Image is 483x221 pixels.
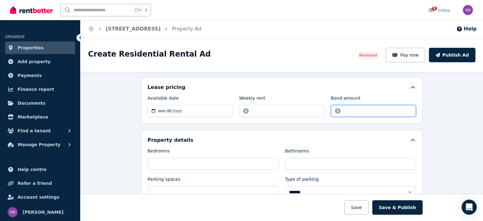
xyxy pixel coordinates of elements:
a: Documents [5,97,75,109]
span: Help centre [18,166,47,173]
a: Payments [5,69,75,82]
h5: Property details [147,136,193,144]
span: 9 [432,7,437,10]
nav: Breadcrumb [80,20,209,38]
span: ORGANISE [5,35,25,39]
label: Bond amount [331,95,360,104]
span: Removed [359,53,377,58]
label: Bathrooms [285,148,309,157]
button: Pay now [386,48,425,62]
span: Refer a friend [18,180,52,187]
button: Manage Property [5,138,75,151]
span: Ctrl [133,6,143,14]
div: Open Intercom Messenger [462,200,477,215]
button: Save [344,200,368,215]
a: Account settings [5,191,75,203]
img: Nadia Banna [8,207,18,217]
a: [STREET_ADDRESS] [106,26,161,32]
span: Properties [18,44,44,52]
button: Save & Publish [372,200,423,215]
span: Documents [18,99,46,107]
label: Available date [147,95,179,104]
label: Parking spaces [147,176,180,185]
button: Find a tenant [5,124,75,137]
label: Type of parking [285,176,319,185]
a: Refer a friend [5,177,75,190]
span: Finance report [18,86,54,93]
span: Add property [18,58,51,65]
div: Inbox [428,7,450,14]
a: Marketplace [5,111,75,123]
img: Nadia Banna [463,5,473,15]
h1: Create Residential Rental Ad [88,49,211,59]
span: k [145,8,147,13]
a: Properties [5,41,75,54]
h5: Lease pricing [147,84,185,91]
a: Property Ad [172,26,202,32]
span: Find a tenant [18,127,51,135]
label: Bedrooms [147,148,170,157]
img: RentBetter [10,5,53,15]
a: Finance report [5,83,75,96]
a: Add property [5,55,75,68]
span: [PERSON_NAME] [23,208,64,216]
span: Account settings [18,193,59,201]
span: Marketplace [18,113,48,121]
button: Publish Ad [429,48,475,62]
span: Manage Property [18,141,60,148]
button: Help [456,25,477,33]
a: Help centre [5,163,75,176]
span: Payments [18,72,42,79]
label: Weekly rent [239,95,265,104]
